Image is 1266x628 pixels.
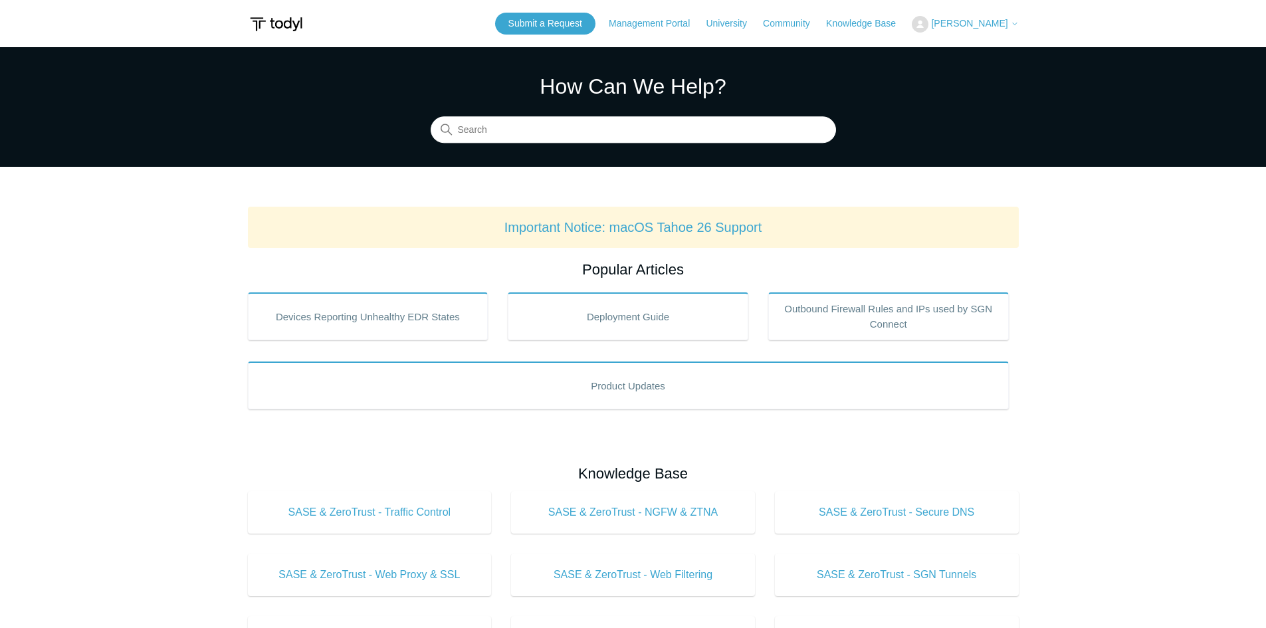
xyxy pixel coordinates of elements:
input: Search [431,117,836,144]
a: Community [763,17,823,31]
span: SASE & ZeroTrust - SGN Tunnels [795,567,999,583]
h2: Knowledge Base [248,463,1019,484]
a: SASE & ZeroTrust - Secure DNS [775,491,1019,534]
a: University [706,17,760,31]
button: [PERSON_NAME] [912,16,1018,33]
a: SASE & ZeroTrust - Web Proxy & SSL [248,554,492,596]
img: Todyl Support Center Help Center home page [248,12,304,37]
span: SASE & ZeroTrust - Web Filtering [531,567,735,583]
h2: Popular Articles [248,259,1019,280]
a: SASE & ZeroTrust - NGFW & ZTNA [511,491,755,534]
a: Devices Reporting Unhealthy EDR States [248,292,488,340]
a: Important Notice: macOS Tahoe 26 Support [504,220,762,235]
span: SASE & ZeroTrust - Traffic Control [268,504,472,520]
span: SASE & ZeroTrust - NGFW & ZTNA [531,504,735,520]
a: Outbound Firewall Rules and IPs used by SGN Connect [768,292,1009,340]
span: SASE & ZeroTrust - Web Proxy & SSL [268,567,472,583]
a: Management Portal [609,17,703,31]
a: SASE & ZeroTrust - Traffic Control [248,491,492,534]
h1: How Can We Help? [431,70,836,102]
a: Product Updates [248,362,1009,409]
span: [PERSON_NAME] [931,18,1007,29]
a: Knowledge Base [826,17,909,31]
a: SASE & ZeroTrust - Web Filtering [511,554,755,596]
a: Deployment Guide [508,292,748,340]
span: SASE & ZeroTrust - Secure DNS [795,504,999,520]
a: Submit a Request [495,13,595,35]
a: SASE & ZeroTrust - SGN Tunnels [775,554,1019,596]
